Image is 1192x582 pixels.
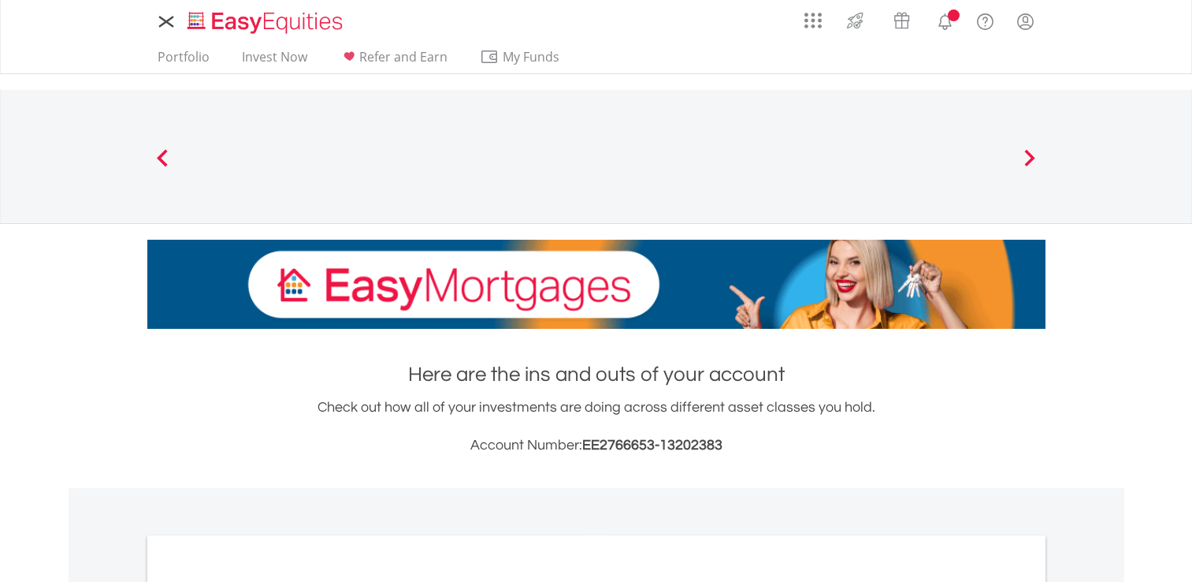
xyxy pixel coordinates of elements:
a: AppsGrid [794,4,832,29]
a: My Profile [1005,4,1045,39]
img: vouchers-v2.svg [889,8,915,33]
a: Home page [181,4,349,35]
a: Invest Now [236,49,314,73]
img: EasyEquities_Logo.png [184,9,349,35]
a: Portfolio [151,49,216,73]
img: EasyMortage Promotion Banner [147,240,1045,329]
img: thrive-v2.svg [842,8,868,33]
div: Check out how all of your investments are doing across different asset classes you hold. [147,397,1045,457]
h1: Here are the ins and outs of your account [147,360,1045,389]
img: grid-menu-icon.svg [804,12,822,29]
a: Notifications [925,4,965,35]
span: EE2766653-13202383 [582,438,722,453]
h3: Account Number: [147,435,1045,457]
span: Refer and Earn [359,48,447,65]
a: Vouchers [878,4,925,33]
a: Refer and Earn [333,49,454,73]
a: FAQ's and Support [965,4,1005,35]
span: My Funds [480,47,583,67]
